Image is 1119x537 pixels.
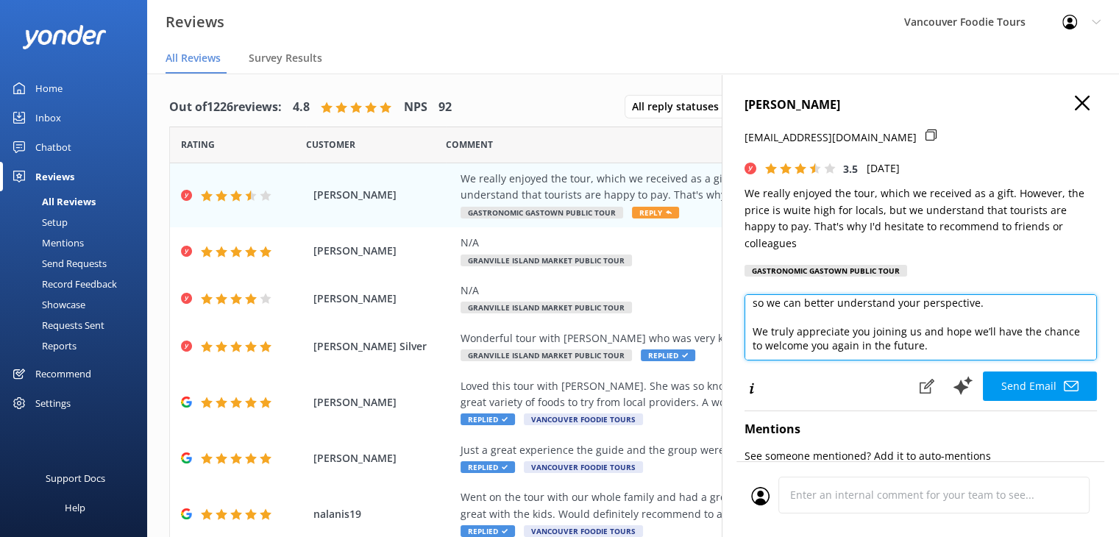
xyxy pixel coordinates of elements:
span: Granville Island Market Public Tour [461,349,632,361]
div: All Reviews [9,191,96,212]
span: All reply statuses [632,99,728,115]
span: [PERSON_NAME] [313,450,453,466]
button: Close [1075,96,1090,112]
a: Setup [9,212,147,232]
span: Survey Results [249,51,322,65]
h4: Out of 1226 reviews: [169,98,282,117]
span: nalanis19 [313,506,453,522]
div: Home [35,74,63,103]
span: Date [181,138,215,152]
button: Send Email [983,371,1097,401]
img: user_profile.svg [751,487,770,505]
div: N/A [461,282,997,299]
div: Help [65,493,85,522]
span: Vancouver Foodie Tours [524,525,643,537]
div: Mentions [9,232,84,253]
span: Granville Island Market Public Tour [461,255,632,266]
span: 3.5 [843,162,858,176]
a: Reports [9,335,147,356]
span: All Reviews [166,51,221,65]
div: Just a great experience the guide and the group were both great [461,442,997,458]
div: Showcase [9,294,85,315]
div: Loved this tour with [PERSON_NAME]. She was so knowledgeable and took such pride in her hometown.... [461,378,997,411]
a: Showcase [9,294,147,315]
span: Date [306,138,355,152]
a: Requests Sent [9,315,147,335]
div: Reviews [35,162,74,191]
div: Wonderful tour with [PERSON_NAME] who was very knowledgeable & helpful [461,330,997,346]
div: Support Docs [46,463,105,493]
h4: Mentions [745,420,1097,439]
span: Vancouver Foodie Tours [524,413,643,425]
span: [PERSON_NAME] [313,243,453,259]
img: yonder-white-logo.png [22,25,107,49]
span: Replied [461,525,515,537]
p: [DATE] [867,160,900,177]
span: [PERSON_NAME] [313,291,453,307]
span: Reply [632,207,679,218]
a: Mentions [9,232,147,253]
span: Gastronomic Gastown Public Tour [461,207,623,218]
span: Granville Island Market Public Tour [461,302,632,313]
h4: 4.8 [293,98,310,117]
div: We really enjoyed the tour, which we received as a gift. However, the price is wuite high for loc... [461,171,997,204]
h4: NPS [404,98,427,117]
h4: 92 [438,98,452,117]
span: [PERSON_NAME] [313,187,453,203]
span: Vancouver Foodie Tours [524,461,643,473]
div: Requests Sent [9,315,104,335]
p: See someone mentioned? Add it to auto-mentions [745,448,1097,464]
a: All Reviews [9,191,147,212]
textarea: Hi [PERSON_NAME], Thank you for sharing your experience with us. We’re so glad to hear you enjoye... [745,294,1097,360]
span: [PERSON_NAME] Silver [313,338,453,355]
span: Replied [461,413,515,425]
div: Inbox [35,103,61,132]
div: Send Requests [9,253,107,274]
a: Send Requests [9,253,147,274]
span: Replied [641,349,695,361]
p: [EMAIL_ADDRESS][DOMAIN_NAME] [745,129,917,146]
div: Settings [35,388,71,418]
span: [PERSON_NAME] [313,394,453,410]
div: Gastronomic Gastown Public Tour [745,265,907,277]
div: Recommend [35,359,91,388]
div: Chatbot [35,132,71,162]
p: We really enjoyed the tour, which we received as a gift. However, the price is wuite high for loc... [745,185,1097,252]
div: N/A [461,235,997,251]
h4: [PERSON_NAME] [745,96,1097,115]
div: Record Feedback [9,274,117,294]
div: Reports [9,335,77,356]
span: Replied [461,461,515,473]
div: Setup [9,212,68,232]
div: Went on the tour with our whole family and had a great time. [PERSON_NAME] was a great guide and ... [461,489,997,522]
a: Record Feedback [9,274,147,294]
span: Question [446,138,493,152]
h3: Reviews [166,10,224,34]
